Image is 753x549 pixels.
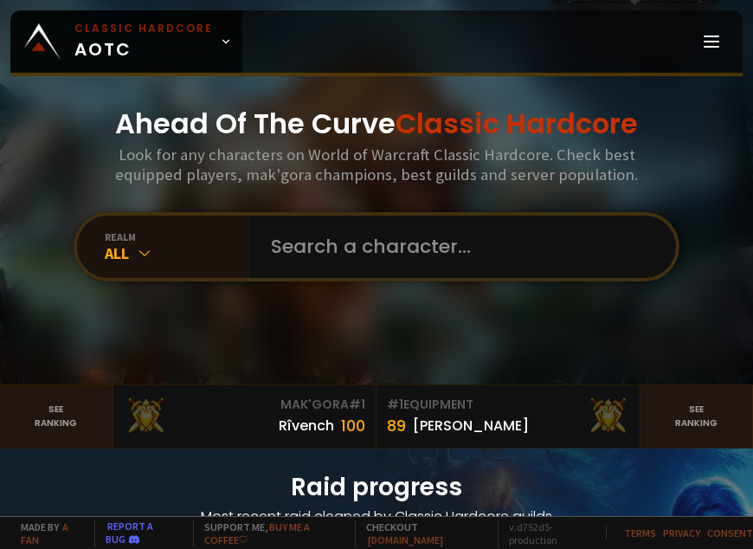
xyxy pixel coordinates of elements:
[10,10,242,73] a: Classic HardcoreAOTC
[368,533,443,546] a: [DOMAIN_NAME]
[707,526,753,539] a: Consent
[387,396,403,413] span: # 1
[113,385,377,448] a: Mak'Gora#1Rîvench100
[498,520,595,546] span: v. d752d5 - production
[387,396,629,414] div: Equipment
[74,21,213,62] span: AOTC
[21,506,732,527] h4: Most recent raid cleaned by Classic Hardcore guilds
[193,520,344,546] span: Support me,
[106,520,153,546] a: Report a bug
[105,230,250,243] div: realm
[279,415,334,436] div: Rîvench
[113,145,640,184] h3: Look for any characters on World of Warcraft Classic Hardcore. Check best equipped players, mak'g...
[10,520,84,546] span: Made by
[355,520,488,546] span: Checkout
[261,216,655,278] input: Search a character...
[413,415,529,436] div: [PERSON_NAME]
[663,526,700,539] a: Privacy
[376,385,640,448] a: #1Equipment89[PERSON_NAME]
[21,520,68,546] a: a fan
[396,104,638,143] span: Classic Hardcore
[115,103,638,145] h1: Ahead Of The Curve
[349,396,365,413] span: # 1
[74,21,213,36] small: Classic Hardcore
[624,526,656,539] a: Terms
[204,520,310,546] a: Buy me a coffee
[124,396,366,414] div: Mak'Gora
[105,243,250,263] div: All
[21,469,732,506] h1: Raid progress
[387,414,406,437] div: 89
[341,414,365,437] div: 100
